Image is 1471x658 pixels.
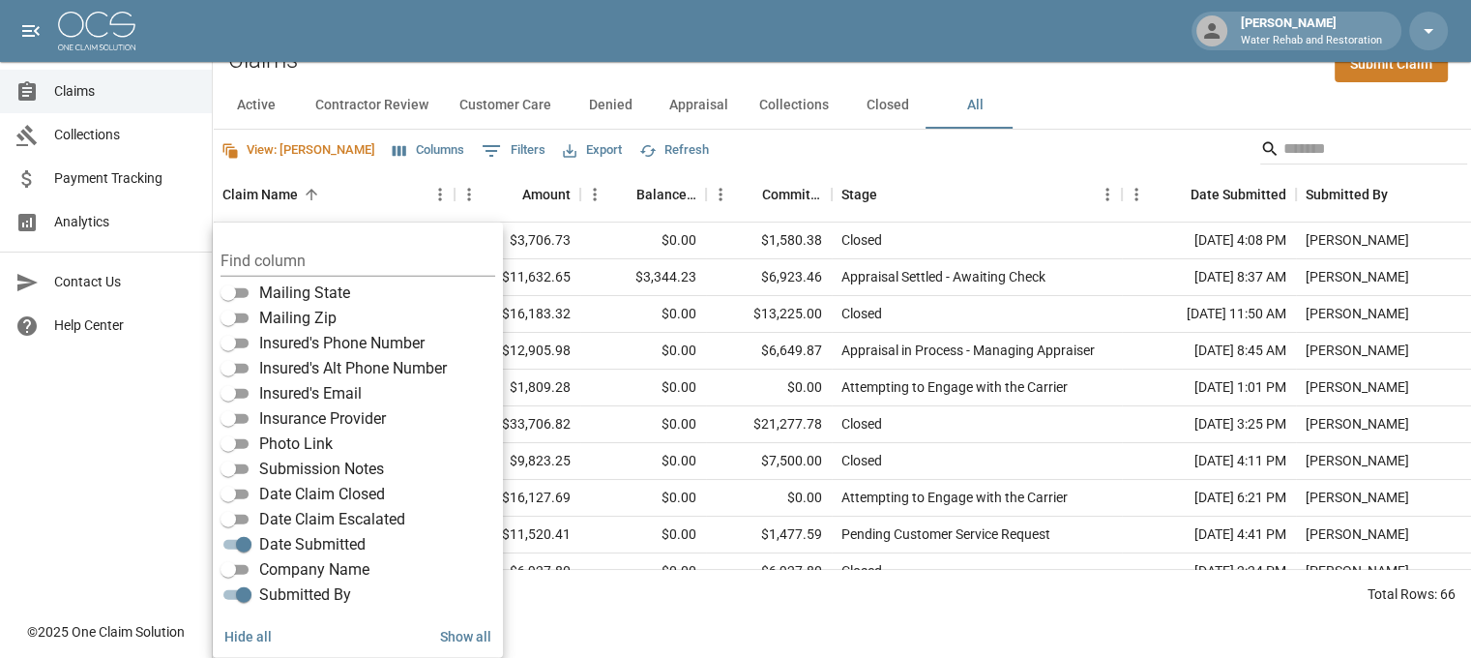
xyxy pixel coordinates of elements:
div: Terri W [1306,561,1409,581]
button: Appraisal [654,82,744,129]
button: Collections [744,82,844,129]
div: Balance Due [636,167,696,222]
button: View: [PERSON_NAME] [217,135,380,165]
span: Claims [54,81,196,102]
div: Claim Name [213,167,455,222]
span: Submission Notes [259,458,384,481]
div: $9,823.25 [455,443,580,480]
button: open drawer [12,12,50,50]
span: Submitted By [259,583,351,607]
div: Jace Loerwald [1306,414,1409,434]
div: [DATE] 4:11 PM [1122,443,1296,480]
span: Contact Us [54,272,196,292]
div: $21,277.78 [706,406,832,443]
div: $16,183.32 [455,296,580,333]
button: Closed [844,82,931,129]
div: Pending Customer Service Request [841,524,1050,544]
div: Stage [841,167,877,222]
div: $6,927.80 [455,553,580,590]
div: Terri W [1306,451,1409,470]
div: $16,127.69 [455,480,580,517]
div: Terri W [1306,304,1409,323]
div: Attempting to Engage with the Carrier [841,377,1068,397]
span: Mailing Zip [259,307,337,330]
div: $1,477.59 [706,517,832,553]
div: Committed Amount [762,167,822,222]
div: $11,520.41 [455,517,580,553]
button: All [931,82,1018,129]
div: $0.00 [706,480,832,517]
div: Closed [841,561,882,581]
span: Insured's Phone Number [259,332,425,355]
div: Closed [841,304,882,323]
span: Collections [54,125,196,145]
div: Terri W [1306,377,1409,397]
div: Total Rows: 66 [1368,584,1456,604]
div: Date Submitted [1122,167,1296,222]
div: [DATE] 4:41 PM [1122,517,1296,553]
button: Customer Care [444,82,567,129]
div: $0.00 [580,296,706,333]
button: Menu [1122,180,1151,209]
div: [DATE] 8:45 AM [1122,333,1296,370]
span: Insurance Provider [259,407,386,431]
button: Menu [1093,180,1122,209]
span: Mailing State [259,282,350,305]
button: Select columns [388,135,469,165]
span: Analytics [54,212,196,232]
div: Appraisal Settled - Awaiting Check [841,267,1045,286]
div: $3,344.23 [580,259,706,296]
a: Submit Claim [1335,46,1448,82]
div: Search [1260,134,1467,168]
div: [DATE] 2:24 PM [1122,553,1296,590]
div: dynamic tabs [213,82,1471,129]
div: $3,706.73 [455,223,580,259]
div: Date Submitted [1191,167,1286,222]
div: [DATE] 4:08 PM [1122,223,1296,259]
div: [PERSON_NAME] [1233,14,1390,48]
button: Menu [455,180,484,209]
button: Sort [609,181,636,208]
p: Water Rehab and Restoration [1241,33,1382,49]
span: Date Submitted [259,533,366,556]
div: $7,500.00 [706,443,832,480]
div: [DATE] 1:01 PM [1122,370,1296,406]
div: $1,580.38 [706,223,832,259]
div: Closed [841,414,882,434]
div: Jace Loerwald [1306,524,1409,544]
div: $1,809.28 [455,370,580,406]
div: $6,649.87 [706,333,832,370]
div: Claim Name [222,167,298,222]
div: $0.00 [580,370,706,406]
div: Balance Due [580,167,706,222]
span: Payment Tracking [54,168,196,189]
button: Contractor Review [300,82,444,129]
div: Terri W [1306,488,1409,507]
div: $33,706.82 [455,406,580,443]
div: $0.00 [580,553,706,590]
div: Terri W [1306,230,1409,250]
button: Active [213,82,300,129]
button: Sort [298,181,325,208]
div: $13,225.00 [706,296,832,333]
div: $0.00 [580,406,706,443]
button: Show all [432,618,499,654]
span: Date Claim Closed [259,483,385,506]
span: Company Name [259,558,369,582]
button: Hide all [217,618,279,654]
div: $0.00 [580,333,706,370]
button: Sort [1388,181,1415,208]
div: Jace Loerwald [1306,267,1409,286]
span: Date Claim Escalated [259,508,405,531]
button: Menu [426,180,455,209]
div: $6,927.80 [706,553,832,590]
div: [DATE] 3:25 PM [1122,406,1296,443]
span: Help Center [54,315,196,336]
div: $0.00 [580,443,706,480]
button: Sort [877,181,904,208]
div: $11,632.65 [455,259,580,296]
div: Submitted By [1306,167,1388,222]
span: Photo Link [259,433,333,456]
div: [DATE] 11:50 AM [1122,296,1296,333]
div: Appraisal in Process - Managing Appraiser [841,341,1095,360]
